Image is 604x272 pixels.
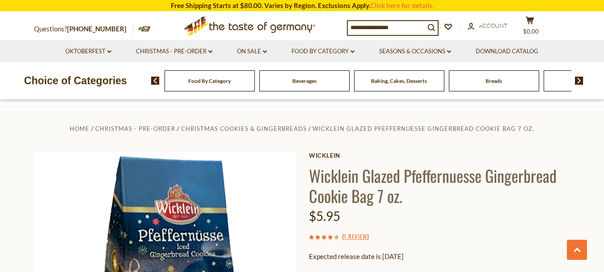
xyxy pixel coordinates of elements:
span: $5.95 [309,208,340,224]
a: Home [70,125,89,132]
span: $0.00 [523,28,539,35]
a: Christmas Cookies & Gingerbreads [181,125,307,132]
img: next arrow [575,77,583,85]
a: [PHONE_NUMBER] [67,25,127,33]
a: Account [468,21,507,31]
a: Wicklein [309,152,570,159]
span: Account [479,22,507,29]
a: Christmas - PRE-ORDER [95,125,175,132]
a: Oktoberfest [65,47,111,56]
a: Christmas - PRE-ORDER [136,47,212,56]
a: Click here for details. [370,1,434,9]
a: Baking, Cakes, Desserts [371,78,427,84]
a: 1 Review [344,232,367,242]
p: Questions? [34,23,133,35]
a: Food By Category [188,78,231,84]
span: ( ) [342,232,369,241]
a: Seasons & Occasions [379,47,451,56]
a: Wicklein Glazed Pfeffernuesse Gingerbread Cookie Bag 7 oz. [313,125,534,132]
button: $0.00 [517,16,544,39]
a: Food By Category [291,47,355,56]
a: Breads [486,78,502,84]
a: On Sale [237,47,267,56]
h1: Wicklein Glazed Pfeffernuesse Gingerbread Cookie Bag 7 oz. [309,165,570,206]
p: Expected release date is [DATE] [309,251,570,262]
img: previous arrow [151,77,160,85]
a: Beverages [292,78,317,84]
a: Download Catalog [476,47,538,56]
